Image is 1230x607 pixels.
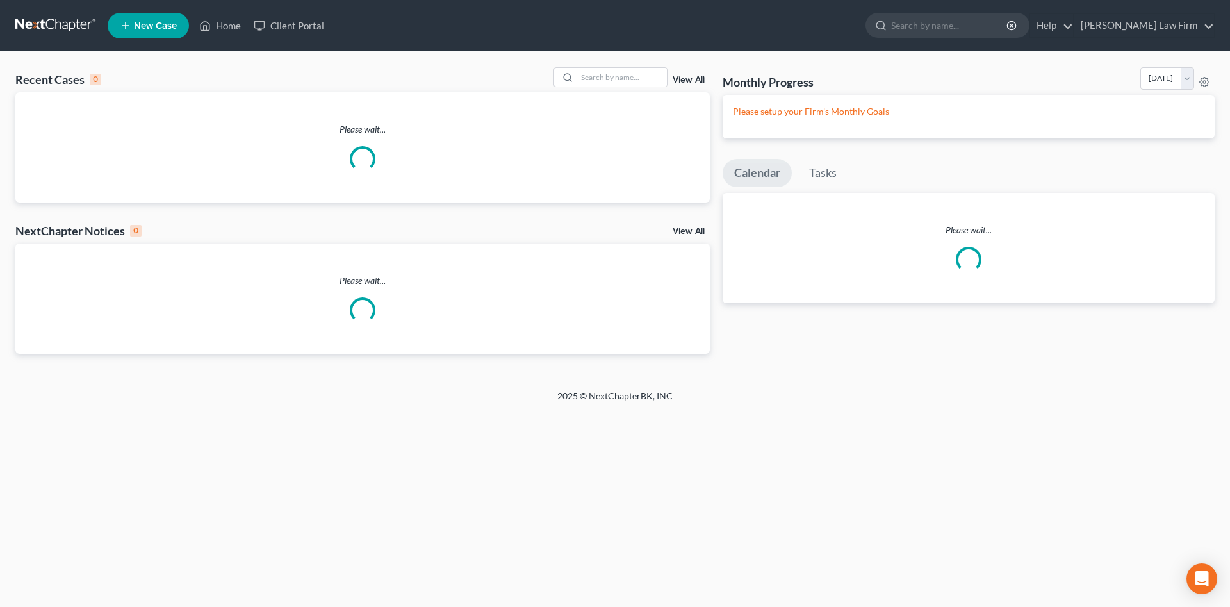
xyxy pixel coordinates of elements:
a: [PERSON_NAME] Law Firm [1074,14,1214,37]
input: Search by name... [577,68,667,87]
span: New Case [134,21,177,31]
div: 0 [90,74,101,85]
div: NextChapter Notices [15,223,142,238]
div: Open Intercom Messenger [1186,563,1217,594]
p: Please wait... [15,123,710,136]
a: View All [673,227,705,236]
p: Please setup your Firm's Monthly Goals [733,105,1204,118]
div: Recent Cases [15,72,101,87]
input: Search by name... [891,13,1008,37]
h3: Monthly Progress [723,74,814,90]
a: Tasks [798,159,848,187]
div: 2025 © NextChapterBK, INC [250,390,980,413]
div: 0 [130,225,142,237]
a: Help [1030,14,1073,37]
p: Please wait... [15,274,710,287]
a: Home [193,14,247,37]
a: Client Portal [247,14,331,37]
a: View All [673,76,705,85]
p: Please wait... [723,224,1215,237]
a: Calendar [723,159,792,187]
